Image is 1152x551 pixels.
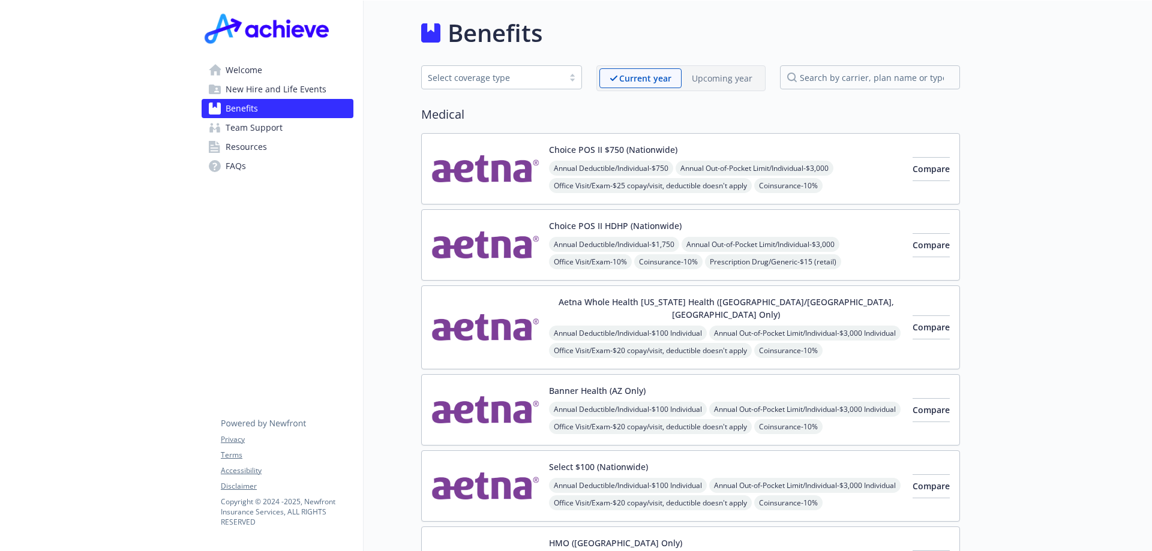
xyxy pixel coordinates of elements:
a: Benefits [202,99,353,118]
span: Annual Deductible/Individual - $750 [549,161,673,176]
img: Aetna Inc carrier logo [431,460,539,511]
img: Aetna Inc carrier logo [431,296,539,359]
span: Annual Out-of-Pocket Limit/Individual - $3,000 [676,161,833,176]
span: Office Visit/Exam - 10% [549,254,632,269]
span: Welcome [226,61,262,80]
span: Prescription Drug/Generic - $15 (retail) [705,254,841,269]
input: search by carrier, plan name or type [780,65,960,89]
a: Disclaimer [221,481,353,492]
span: FAQs [226,156,246,176]
span: Annual Out-of-Pocket Limit/Individual - $3,000 Individual [709,478,901,493]
span: Office Visit/Exam - $20 copay/visit, deductible doesn't apply [549,419,752,434]
a: Terms [221,450,353,460]
div: Select coverage type [428,71,557,84]
span: Compare [913,480,950,492]
a: Accessibility [221,465,353,476]
span: Coinsurance - 10% [754,178,823,193]
button: Select $100 (Nationwide) [549,460,648,473]
span: Annual Deductible/Individual - $100 Individual [549,326,707,341]
button: Compare [913,315,950,339]
p: Copyright © 2024 - 2025 , Newfront Insurance Services, ALL RIGHTS RESERVED [221,496,353,527]
span: Office Visit/Exam - $20 copay/visit, deductible doesn't apply [549,343,752,358]
span: Office Visit/Exam - $25 copay/visit, deductible doesn't apply [549,178,752,193]
span: New Hire and Life Events [226,80,326,99]
a: FAQs [202,156,353,176]
span: Coinsurance - 10% [754,343,823,358]
p: Current year [619,72,671,85]
span: Compare [913,404,950,415]
button: Banner Health (AZ Only) [549,384,646,397]
span: Annual Out-of-Pocket Limit/Individual - $3,000 Individual [709,326,901,341]
span: Coinsurance - 10% [754,495,823,510]
button: Compare [913,233,950,257]
a: Privacy [221,434,353,445]
img: Aetna Inc carrier logo [431,384,539,435]
button: Compare [913,474,950,498]
p: Upcoming year [692,72,752,85]
span: Compare [913,239,950,251]
span: Compare [913,163,950,174]
span: Annual Out-of-Pocket Limit/Individual - $3,000 Individual [709,402,901,417]
span: Benefits [226,99,258,118]
button: Compare [913,157,950,181]
span: Office Visit/Exam - $20 copay/visit, deductible doesn't apply [549,495,752,510]
h2: Medical [421,106,960,124]
a: New Hire and Life Events [202,80,353,99]
span: Annual Deductible/Individual - $100 Individual [549,478,707,493]
span: Compare [913,321,950,333]
button: Compare [913,398,950,422]
span: Annual Deductible/Individual - $100 Individual [549,402,707,417]
button: Aetna Whole Health [US_STATE] Health ([GEOGRAPHIC_DATA]/[GEOGRAPHIC_DATA], [GEOGRAPHIC_DATA] Only) [549,296,903,321]
span: Coinsurance - 10% [754,419,823,434]
span: Annual Deductible/Individual - $1,750 [549,237,679,252]
a: Welcome [202,61,353,80]
button: Choice POS II HDHP (Nationwide) [549,219,682,232]
a: Team Support [202,118,353,137]
img: Aetna Inc carrier logo [431,219,539,270]
h1: Benefits [448,15,542,51]
span: Resources [226,137,267,156]
button: HMO ([GEOGRAPHIC_DATA] Only) [549,537,682,549]
img: Aetna Inc carrier logo [431,143,539,194]
a: Resources [202,137,353,156]
button: Choice POS II $750 (Nationwide) [549,143,677,156]
span: Team Support [226,118,283,137]
span: Annual Out-of-Pocket Limit/Individual - $3,000 [682,237,839,252]
span: Coinsurance - 10% [634,254,703,269]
